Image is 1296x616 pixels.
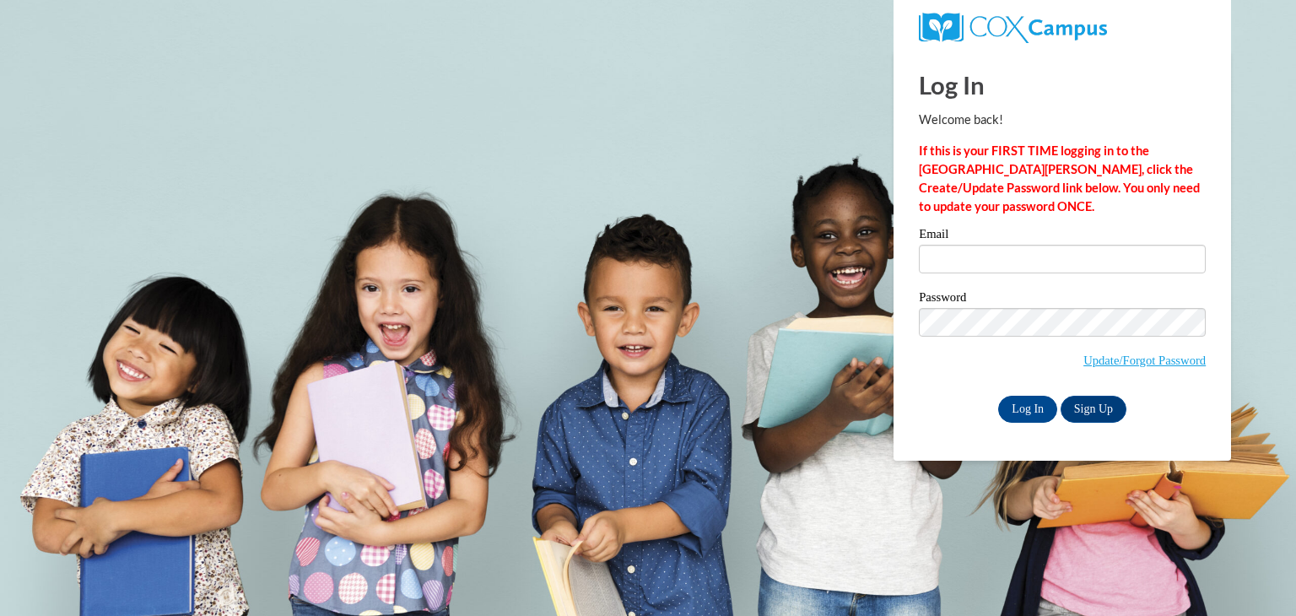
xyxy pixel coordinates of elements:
[919,143,1200,213] strong: If this is your FIRST TIME logging in to the [GEOGRAPHIC_DATA][PERSON_NAME], click the Create/Upd...
[919,111,1206,129] p: Welcome back!
[919,68,1206,102] h1: Log In
[1061,396,1126,423] a: Sign Up
[919,19,1107,34] a: COX Campus
[919,13,1107,43] img: COX Campus
[998,396,1057,423] input: Log In
[919,228,1206,245] label: Email
[919,291,1206,308] label: Password
[1083,354,1206,367] a: Update/Forgot Password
